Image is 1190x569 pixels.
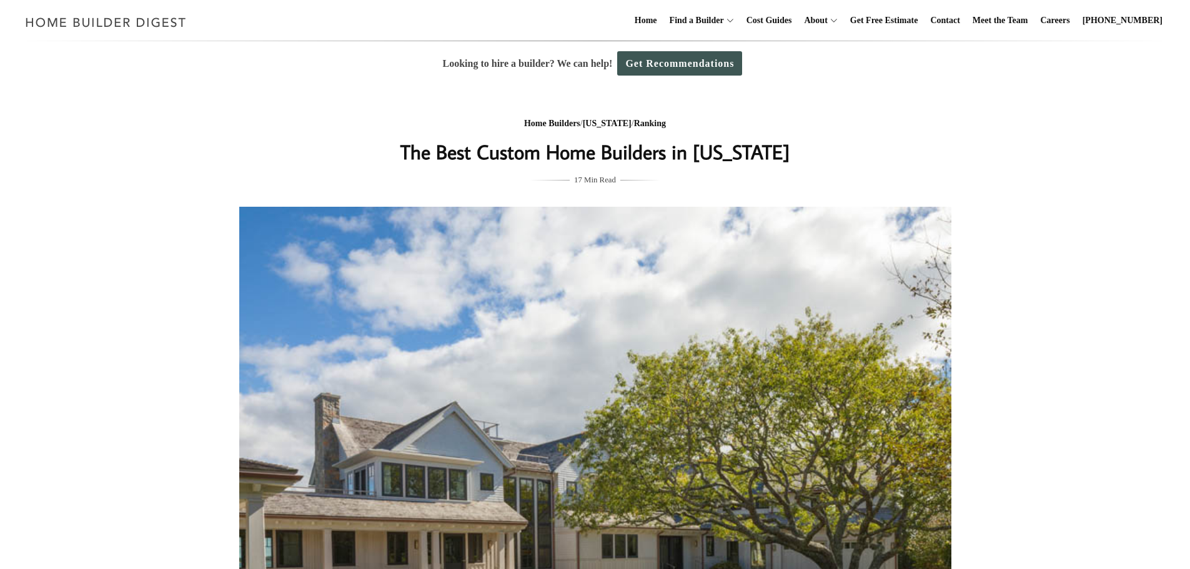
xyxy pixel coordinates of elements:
[20,10,192,34] img: Home Builder Digest
[1078,1,1168,41] a: [PHONE_NUMBER]
[665,1,724,41] a: Find a Builder
[741,1,797,41] a: Cost Guides
[346,116,845,132] div: / /
[634,119,666,128] a: Ranking
[968,1,1033,41] a: Meet the Team
[925,1,964,41] a: Contact
[524,119,580,128] a: Home Builders
[346,137,845,167] h1: The Best Custom Home Builders in [US_STATE]
[1036,1,1075,41] a: Careers
[617,51,742,76] a: Get Recommendations
[583,119,632,128] a: [US_STATE]
[845,1,923,41] a: Get Free Estimate
[630,1,662,41] a: Home
[574,173,616,187] span: 17 Min Read
[799,1,827,41] a: About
